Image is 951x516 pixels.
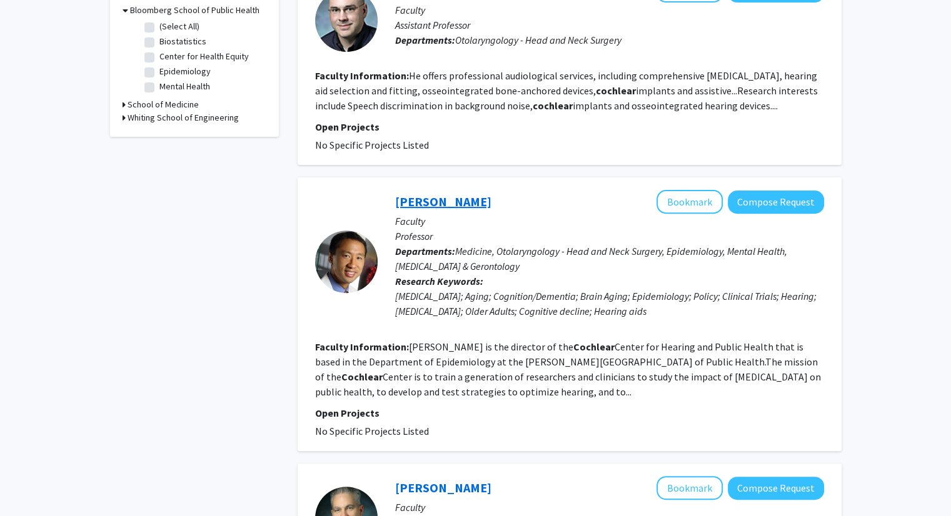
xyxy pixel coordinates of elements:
[395,245,455,257] b: Departments:
[128,111,239,124] h3: Whiting School of Engineering
[9,460,53,507] iframe: Chat
[395,214,824,229] p: Faculty
[395,275,483,287] b: Research Keywords:
[596,84,636,97] b: cochlear
[728,191,824,214] button: Compose Request to Frank Lin
[315,69,409,82] b: Faculty Information:
[159,20,199,33] label: (Select All)
[533,99,573,112] b: cochlear
[159,65,211,78] label: Epidemiology
[657,476,723,500] button: Add Matthew Stewart to Bookmarks
[128,98,199,111] h3: School of Medicine
[315,340,409,353] b: Faculty Information:
[315,119,824,134] p: Open Projects
[395,194,491,209] a: [PERSON_NAME]
[395,245,787,272] span: Medicine, Otolaryngology - Head and Neck Surgery, Epidemiology, Mental Health, [MEDICAL_DATA] & G...
[315,405,824,420] p: Open Projects
[315,425,429,437] span: No Specific Projects Listed
[315,69,818,112] fg-read-more: He offers professional audiological services, including comprehensive [MEDICAL_DATA], hearing aid...
[130,4,259,17] h3: Bloomberg School of Public Health
[395,17,824,32] p: Assistant Professor
[315,340,821,398] fg-read-more: [PERSON_NAME] is the director of the Center for Hearing and Public Health that is based in the De...
[395,229,824,244] p: Professor
[395,289,824,319] div: [MEDICAL_DATA]; Aging; Cognition/Dementia; Brain Aging; Epidemiology; Policy; Clinical Trials; He...
[159,35,206,48] label: Biostatistics
[395,500,824,515] p: Faculty
[728,477,824,500] button: Compose Request to Matthew Stewart
[395,480,491,495] a: [PERSON_NAME]
[395,2,824,17] p: Faculty
[657,190,723,214] button: Add Frank Lin to Bookmarks
[573,340,615,353] b: Cochlear
[455,34,621,46] span: Otolaryngology - Head and Neck Surgery
[159,50,249,63] label: Center for Health Equity
[341,370,383,383] b: Cochlear
[395,34,455,46] b: Departments:
[159,80,210,93] label: Mental Health
[315,139,429,151] span: No Specific Projects Listed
